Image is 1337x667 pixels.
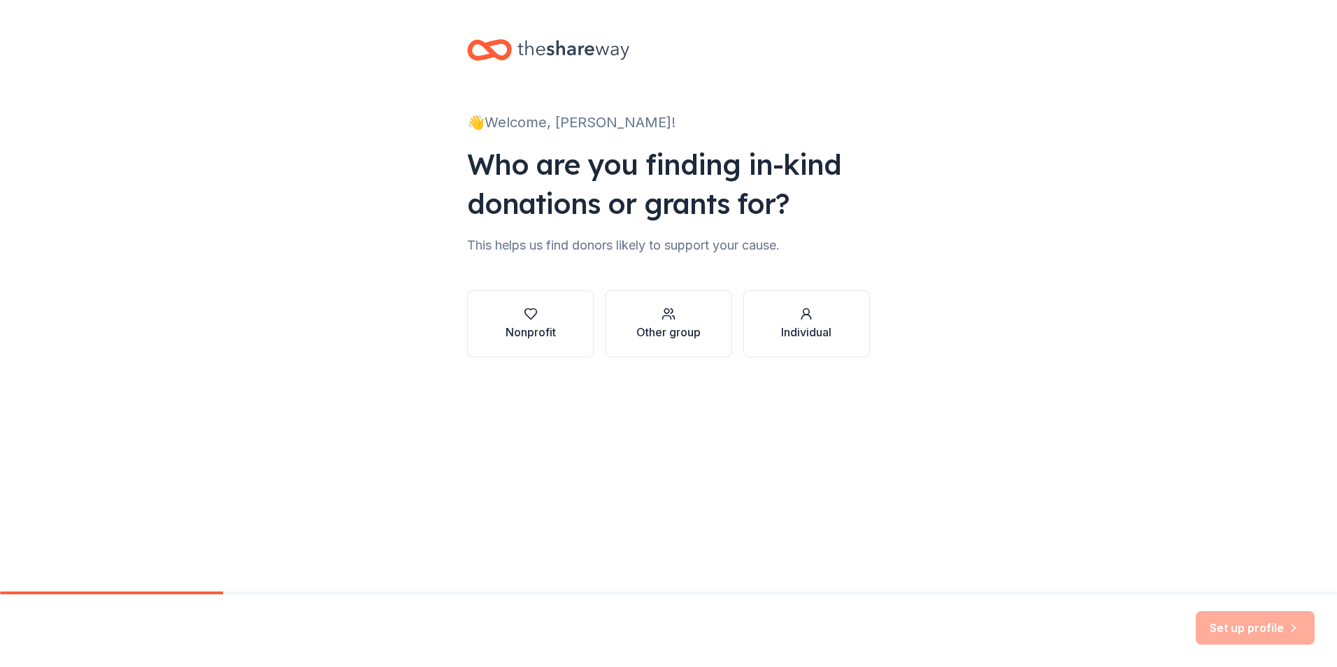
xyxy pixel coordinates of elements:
[467,290,594,357] button: Nonprofit
[605,290,731,357] button: Other group
[781,324,831,340] div: Individual
[636,324,701,340] div: Other group
[467,234,870,257] div: This helps us find donors likely to support your cause.
[467,111,870,134] div: 👋 Welcome, [PERSON_NAME]!
[506,324,556,340] div: Nonprofit
[743,290,870,357] button: Individual
[467,145,870,223] div: Who are you finding in-kind donations or grants for?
